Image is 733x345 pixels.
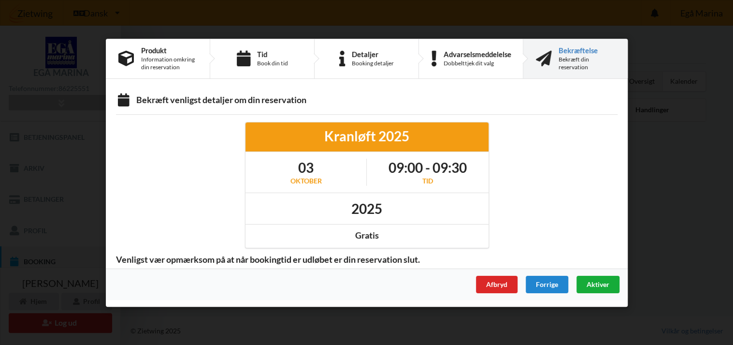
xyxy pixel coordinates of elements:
h1: 2025 [351,199,382,217]
h1: 09:00 - 09:30 [388,159,466,176]
div: Gratis [252,230,481,241]
div: Bekræftelse [559,46,615,54]
h1: 03 [290,159,321,176]
div: Detaljer [352,50,394,58]
div: Bekræft venligst detaljer om din reservation [116,94,618,107]
div: Tid [257,50,287,58]
div: Booking detaljer [352,59,394,67]
span: Aktiver [586,280,609,288]
div: Advarselsmeddelelse [443,50,511,58]
div: Dobbelttjek dit valg [443,59,511,67]
div: Forrige [525,275,568,293]
div: Information omkring din reservation [141,55,197,71]
div: Produkt [141,46,197,54]
span: Venligst vær opmærksom på at når bookingtid er udløbet er din reservation slut. [109,254,427,265]
div: Bekræft din reservation [559,55,615,71]
div: Tid [388,176,466,186]
div: oktober [290,176,321,186]
div: Kranløft 2025 [252,127,481,145]
div: Book din tid [257,59,287,67]
div: Afbryd [475,275,517,293]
